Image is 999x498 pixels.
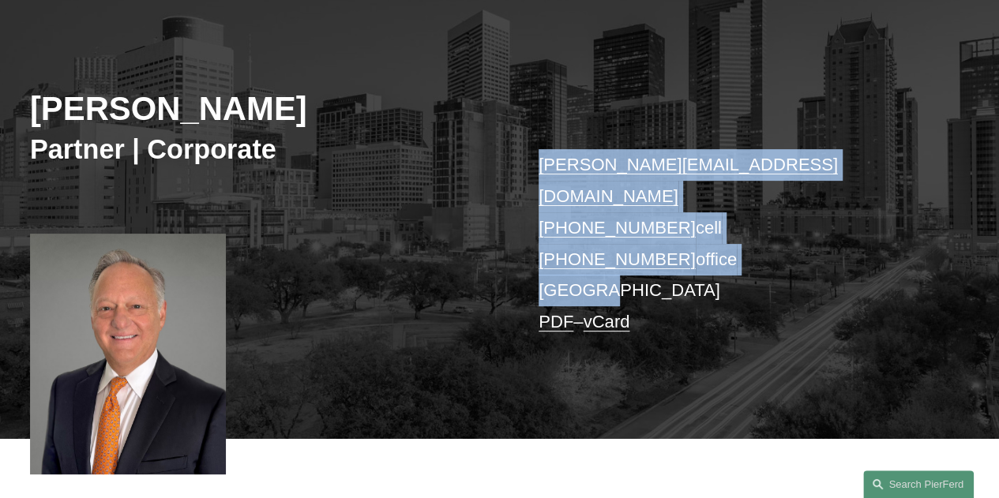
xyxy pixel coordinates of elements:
[583,312,629,331] a: vCard
[539,155,838,206] a: [PERSON_NAME][EMAIL_ADDRESS][DOMAIN_NAME]
[539,218,696,238] a: [PHONE_NUMBER]
[539,249,696,269] a: [PHONE_NUMBER]
[539,149,930,337] p: cell office [GEOGRAPHIC_DATA] –
[863,470,974,498] a: Search this site
[30,133,500,166] h3: Partner | Corporate
[539,312,573,331] a: PDF
[30,89,500,129] h2: [PERSON_NAME]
